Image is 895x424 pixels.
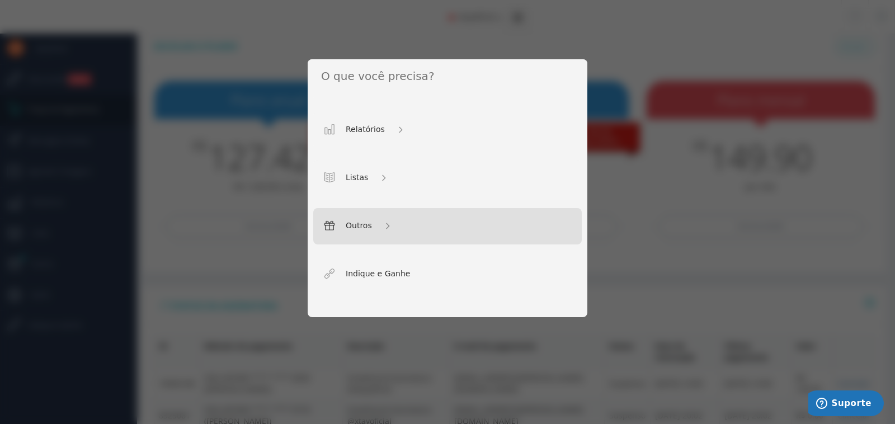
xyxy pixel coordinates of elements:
[324,267,410,282] span: Indique e Ganhe
[308,59,587,93] input: O que você precisa?
[324,219,392,234] span: Outros
[324,171,388,186] span: Listas
[324,123,405,138] span: Relatórios
[808,390,884,418] iframe: Abre um widget para que você possa encontrar mais informações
